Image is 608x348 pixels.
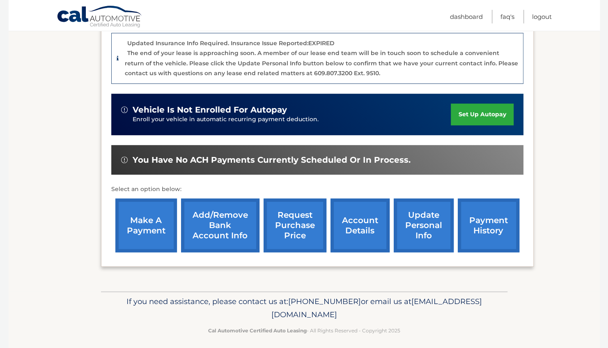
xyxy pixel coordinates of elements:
[115,198,177,252] a: make a payment
[127,39,335,47] p: Updated Insurance Info Required. Insurance Issue Reported:EXPIRED
[458,198,519,252] a: payment history
[57,5,143,29] a: Cal Automotive
[133,105,287,115] span: vehicle is not enrolled for autopay
[394,198,454,252] a: update personal info
[133,115,451,124] p: Enroll your vehicle in automatic recurring payment deduction.
[111,184,523,194] p: Select an option below:
[271,297,482,319] span: [EMAIL_ADDRESS][DOMAIN_NAME]
[208,327,307,334] strong: Cal Automotive Certified Auto Leasing
[121,157,128,163] img: alert-white.svg
[500,10,514,23] a: FAQ's
[106,295,502,321] p: If you need assistance, please contact us at: or email us at
[121,106,128,113] img: alert-white.svg
[264,198,326,252] a: request purchase price
[181,198,259,252] a: Add/Remove bank account info
[451,104,513,125] a: set up autopay
[330,198,390,252] a: account details
[532,10,552,23] a: Logout
[125,49,518,77] p: The end of your lease is approaching soon. A member of our lease end team will be in touch soon t...
[288,297,361,306] span: [PHONE_NUMBER]
[450,10,483,23] a: Dashboard
[133,155,411,165] span: You have no ACH payments currently scheduled or in process.
[106,326,502,335] p: - All Rights Reserved - Copyright 2025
